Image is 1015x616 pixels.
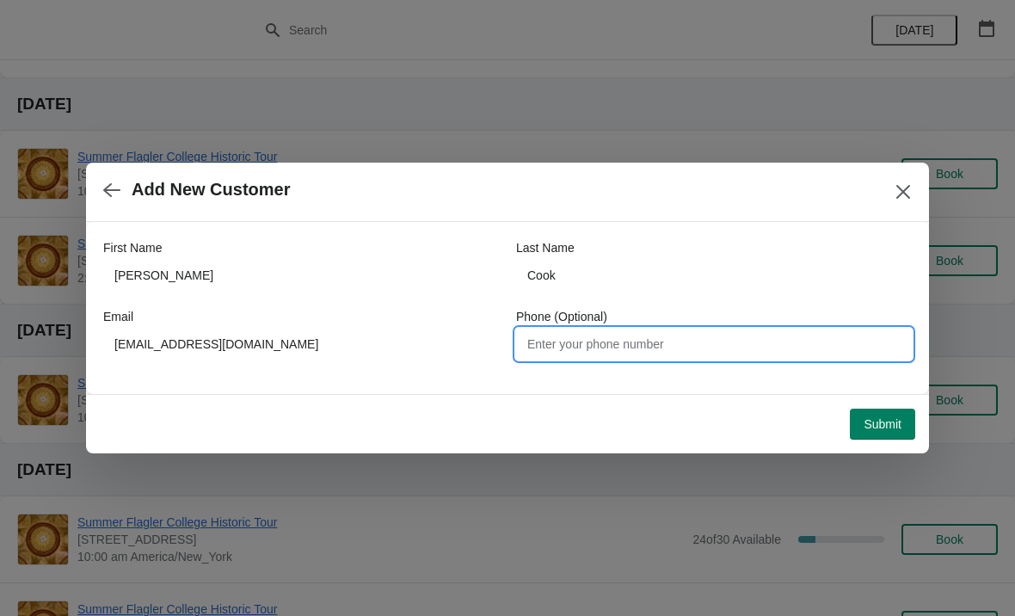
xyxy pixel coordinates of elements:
[516,260,912,291] input: Smith
[864,417,901,431] span: Submit
[516,239,575,256] label: Last Name
[132,180,290,200] h2: Add New Customer
[103,239,162,256] label: First Name
[888,176,919,207] button: Close
[850,409,915,440] button: Submit
[516,329,912,360] input: Enter your phone number
[516,308,607,325] label: Phone (Optional)
[103,260,499,291] input: John
[103,329,499,360] input: Enter your email
[103,308,133,325] label: Email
